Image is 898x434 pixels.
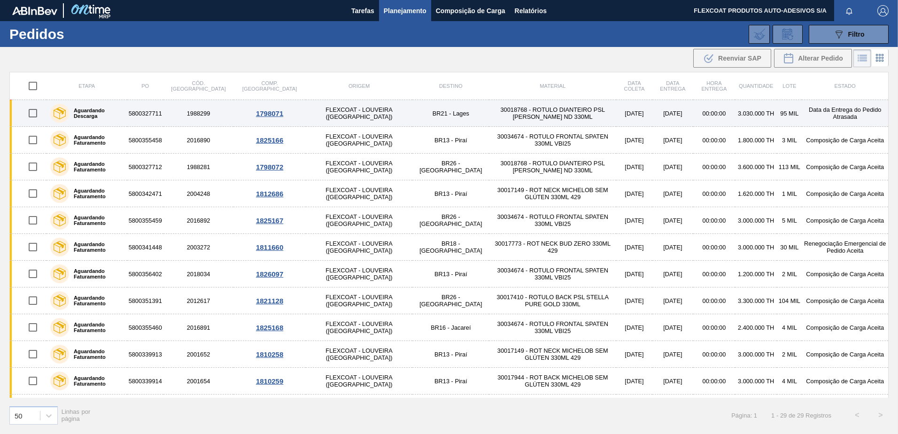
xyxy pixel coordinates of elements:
td: 2016890 [163,127,234,154]
span: Página: 1 [731,412,757,419]
td: 4 MIL [777,314,802,341]
td: 00:00:00 [693,341,735,368]
td: 3.000.000 TH [735,395,777,421]
td: 3.000.000 TH [735,368,777,395]
td: Composição de Carga Aceita [802,341,888,368]
span: Reenviar SAP [718,54,761,62]
td: 2001654 [163,368,234,395]
td: 2.400.000 TH [735,314,777,341]
td: BR18 - [GEOGRAPHIC_DATA] [412,234,489,261]
td: 00:00:00 [693,127,735,154]
td: [DATE] [652,395,693,421]
span: Cód. [GEOGRAPHIC_DATA] [171,80,225,92]
div: 1798071 [235,109,304,117]
h1: Pedidos [9,29,150,39]
img: TNhmsLtSVTkK8tSr43FrP2fwEKptu5GPRR3wAAAABJRU5ErkJggg== [12,7,57,15]
td: [DATE] [616,180,652,207]
td: [DATE] [652,207,693,234]
td: Composição de Carga Aceita [802,287,888,314]
label: Aguardando Faturamento [69,188,124,199]
td: Composição de Carga Aceita [802,314,888,341]
td: Composição de Carga Aceita [802,127,888,154]
td: BR26 - [GEOGRAPHIC_DATA] [412,207,489,234]
td: 5800341448 [127,234,163,261]
div: Visão em Cards [871,49,889,67]
label: Aguardando Faturamento [69,268,124,279]
label: Aguardando Faturamento [69,241,124,253]
td: [DATE] [616,261,652,287]
button: Filtro [809,25,889,44]
div: 1810258 [235,350,304,358]
img: Logout [877,5,889,16]
td: FLEXCOAT - LOUVEIRA ([GEOGRAPHIC_DATA]) [306,154,413,180]
td: FLEXCOAT - LOUVEIRA ([GEOGRAPHIC_DATA]) [306,234,413,261]
label: Aguardando Faturamento [69,215,124,226]
td: 30018768 - ROTULO DIANTEIRO PSL [PERSON_NAME] ND 330ML [489,100,616,127]
td: 3.300.000 TH [735,287,777,314]
td: 00:00:00 [693,287,735,314]
span: PO [141,83,149,89]
a: Aguardando Faturamento58003513912012617FLEXCOAT - LOUVEIRA ([GEOGRAPHIC_DATA])BR26 - [GEOGRAPHIC_... [10,287,889,314]
td: 5800356402 [127,261,163,287]
td: Composição de Carga Aceita [802,395,888,421]
div: Solicitação de Revisão de Pedidos [773,25,803,44]
span: 1 - 29 de 29 Registros [771,412,831,419]
td: 5800355458 [127,127,163,154]
td: 1.200.000 TH [735,261,777,287]
label: Aguardando Faturamento [69,295,124,306]
div: Importar Negociações dos Pedidos [749,25,770,44]
div: 1825166 [235,136,304,144]
a: Aguardando Faturamento58003554602016891FLEXCOAT - LOUVEIRA ([GEOGRAPHIC_DATA])BR16 - Jacareí30034... [10,314,889,341]
td: FLEXCOAT - LOUVEIRA ([GEOGRAPHIC_DATA]) [306,127,413,154]
td: Composição de Carga Aceita [802,207,888,234]
td: FLEXCOAT - LOUVEIRA ([GEOGRAPHIC_DATA]) [306,341,413,368]
span: Destino [439,83,463,89]
td: 5800327711 [127,100,163,127]
td: 00:00:00 [693,314,735,341]
span: Estado [835,83,856,89]
td: BR21 - Lages [412,100,489,127]
td: BR13 - Piraí [412,127,489,154]
span: Etapa [78,83,95,89]
span: Origem [348,83,370,89]
td: 00:00:00 [693,368,735,395]
span: Data coleta [624,80,645,92]
td: 2 MIL [777,261,802,287]
td: BR26 - [GEOGRAPHIC_DATA] [412,154,489,180]
td: 1988281 [163,154,234,180]
span: Filtro [848,31,865,38]
td: 3.030.000 TH [735,100,777,127]
td: FLEXCOAT - LOUVEIRA ([GEOGRAPHIC_DATA]) [306,395,413,421]
div: Reenviar SAP [693,49,771,68]
div: 1810259 [235,377,304,385]
td: 113 MIL [777,154,802,180]
a: Aguardando Faturamento58003554592016892FLEXCOAT - LOUVEIRA ([GEOGRAPHIC_DATA])BR26 - [GEOGRAPHIC_... [10,207,889,234]
td: 2012617 [163,287,234,314]
span: Linhas por página [62,408,91,422]
td: 30017149 - ROT NECK MICHELOB SEM GLÚTEN 330ML 429 [489,180,616,207]
td: 2003272 [163,234,234,261]
td: Composição de Carga Aceita [802,261,888,287]
td: 1988299 [163,100,234,127]
td: [DATE] [652,287,693,314]
a: Aguardando Faturamento58003277121988281FLEXCOAT - LOUVEIRA ([GEOGRAPHIC_DATA])BR26 - [GEOGRAPHIC_... [10,154,889,180]
span: Material [540,83,565,89]
td: BR13 - Piraí [412,368,489,395]
div: 1826097 [235,270,304,278]
span: Quantidade [739,83,773,89]
td: [DATE] [652,234,693,261]
td: FLEXCOAT - LOUVEIRA ([GEOGRAPHIC_DATA]) [306,314,413,341]
td: 30 MIL [777,234,802,261]
td: 30017410 - ROTULO BACK PSL STELLA PURE GOLD 330ML [489,287,616,314]
td: [DATE] [652,154,693,180]
div: 1825167 [235,217,304,225]
td: 5800355459 [127,207,163,234]
td: [DATE] [652,100,693,127]
a: Aguardando Faturamento58003564022018034FLEXCOAT - LOUVEIRA ([GEOGRAPHIC_DATA])BR13 - Piraí3003467... [10,261,889,287]
td: 4 MIL [777,368,802,395]
span: Comp. [GEOGRAPHIC_DATA] [242,80,297,92]
a: Aguardando Faturamento58003399142001654FLEXCOAT - LOUVEIRA ([GEOGRAPHIC_DATA])BR13 - Piraí3001794... [10,368,889,395]
span: Composição de Carga [436,5,505,16]
td: 00:00:00 [693,154,735,180]
td: 5800339913 [127,341,163,368]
